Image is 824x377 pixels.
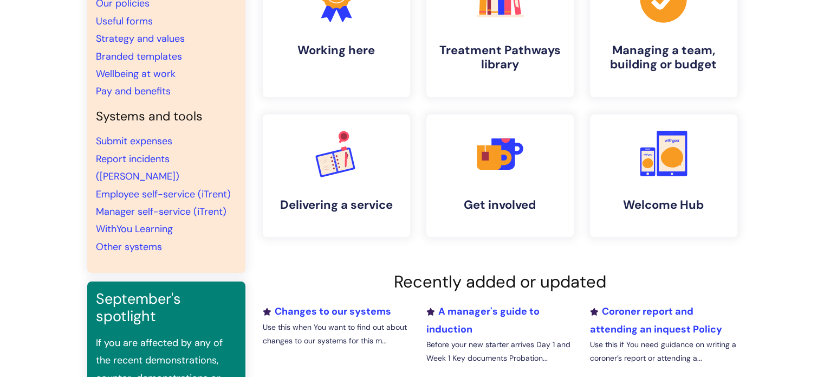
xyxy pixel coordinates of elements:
a: Other systems [96,240,162,253]
a: Wellbeing at work [96,67,176,80]
h4: Delivering a service [271,198,401,212]
a: Coroner report and attending an inquest Policy [589,305,722,335]
h4: Systems and tools [96,109,237,124]
p: Before your new starter arrives Day 1 and Week 1 Key documents Probation... [426,338,573,365]
p: Use this when You want to find out about changes to our systems for this m... [263,321,410,348]
p: Use this if You need guidance on writing a coroner’s report or attending a... [589,338,737,365]
a: Delivering a service [263,114,410,237]
a: Get involved [426,114,574,237]
h3: September's spotlight [96,290,237,325]
a: A manager's guide to induction [426,305,539,335]
a: Strategy and values [96,32,185,45]
a: WithYou Learning [96,222,173,235]
h4: Working here [271,43,401,57]
a: Branded templates [96,50,182,63]
a: Manager self-service (iTrent) [96,205,226,218]
a: Submit expenses [96,135,172,148]
a: Report incidents ([PERSON_NAME]) [96,152,179,183]
a: Useful forms [96,15,153,28]
a: Employee self-service (iTrent) [96,188,231,201]
h4: Treatment Pathways library [435,43,565,72]
h4: Get involved [435,198,565,212]
a: Welcome Hub [590,114,737,237]
h4: Welcome Hub [599,198,729,212]
a: Changes to our systems [263,305,391,318]
h2: Recently added or updated [263,272,737,292]
h4: Managing a team, building or budget [599,43,729,72]
a: Pay and benefits [96,85,171,98]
